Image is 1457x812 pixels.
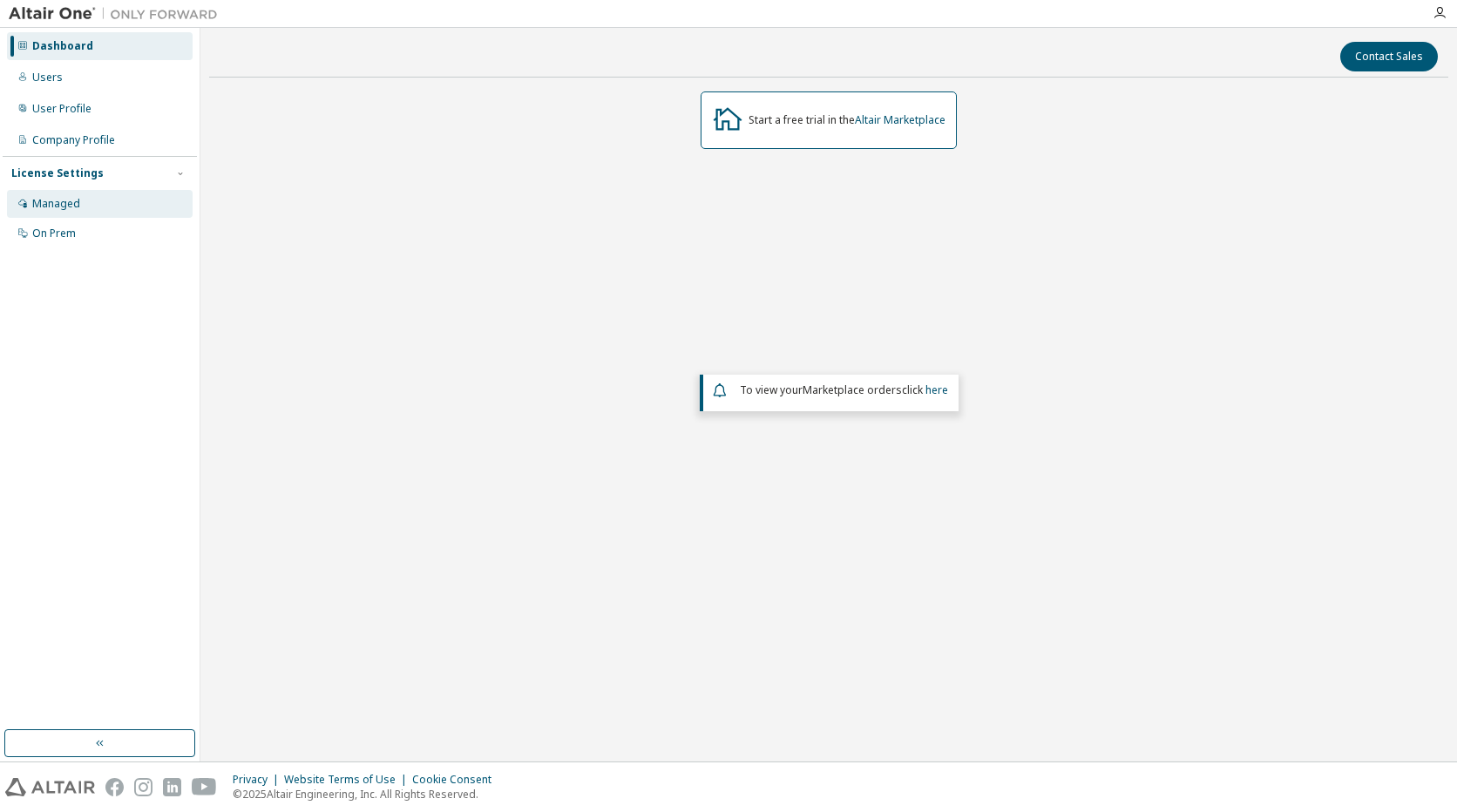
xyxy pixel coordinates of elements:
div: On Prem [32,227,76,240]
div: Users [32,71,63,85]
img: facebook.svg [105,778,124,796]
div: User Profile [32,102,91,116]
em: Marketplace orders [803,382,902,397]
div: Dashboard [32,39,93,53]
button: Contact Sales [1340,42,1438,71]
div: Company Profile [32,133,115,147]
p: © 2025 Altair Engineering, Inc. All Rights Reserved. [233,787,502,802]
div: Privacy [233,773,284,787]
div: Managed [32,197,80,211]
span: To view your click [740,382,948,397]
div: Website Terms of Use [284,773,412,787]
a: here [925,382,948,397]
div: Cookie Consent [412,773,502,787]
div: Start a free trial in the [749,113,945,127]
img: instagram.svg [134,778,152,796]
img: linkedin.svg [163,778,181,796]
img: youtube.svg [192,778,217,796]
a: Altair Marketplace [855,112,945,127]
div: License Settings [11,166,104,180]
img: Altair One [9,5,227,23]
img: altair_logo.svg [5,778,95,796]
